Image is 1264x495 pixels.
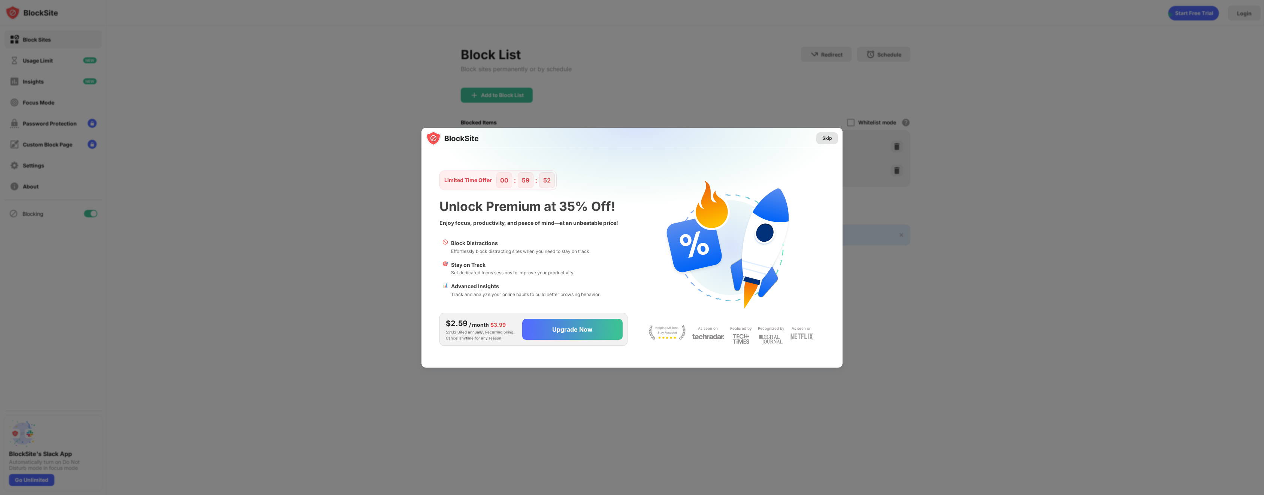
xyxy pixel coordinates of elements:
[730,325,752,332] div: Featured by
[426,128,847,276] img: gradient.svg
[446,318,468,329] div: $2.59
[469,321,489,329] div: / month
[698,325,718,332] div: As seen on
[692,333,724,340] img: light-techradar.svg
[446,318,516,341] div: $31.12 Billed annually. Recurring billing. Cancel anytime for any reason
[648,325,686,340] img: light-stay-focus.svg
[490,321,506,329] div: $3.99
[758,325,784,332] div: Recognized by
[792,325,811,332] div: As seen on
[451,291,601,298] div: Track and analyze your online habits to build better browsing behavior.
[759,333,783,346] img: light-digital-journal.svg
[552,326,593,333] div: Upgrade Now
[732,333,750,344] img: light-techtimes.svg
[822,135,832,142] div: Skip
[790,333,813,339] img: light-netflix.svg
[451,282,601,290] div: Advanced Insights
[442,282,448,298] div: 📊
